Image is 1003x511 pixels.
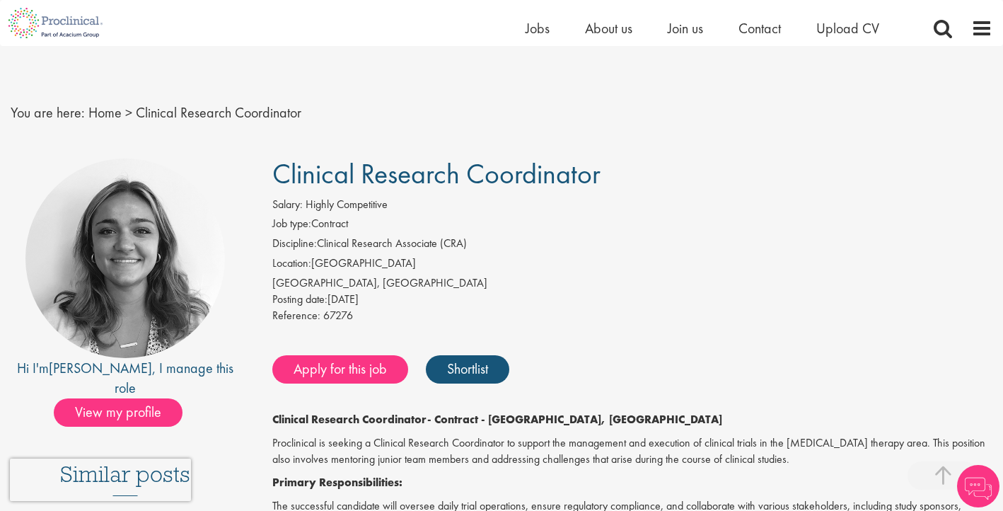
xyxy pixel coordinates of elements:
[426,355,509,384] a: Shortlist
[11,103,85,122] span: You are here:
[738,19,781,38] a: Contact
[272,475,402,490] strong: Primary Responsibilities:
[272,412,427,427] strong: Clinical Research Coordinator
[272,156,601,192] span: Clinical Research Coordinator
[272,197,303,213] label: Salary:
[272,255,993,275] li: [GEOGRAPHIC_DATA]
[272,216,993,236] li: Contract
[272,216,311,232] label: Job type:
[816,19,879,38] a: Upload CV
[323,308,353,323] span: 67276
[49,359,152,377] a: [PERSON_NAME]
[11,358,240,398] div: Hi I'm , I manage this role
[526,19,550,38] a: Jobs
[54,401,197,420] a: View my profile
[585,19,632,38] a: About us
[272,292,327,306] span: Posting date:
[272,308,320,324] label: Reference:
[125,103,132,122] span: >
[88,103,122,122] a: breadcrumb link
[10,459,191,501] iframe: reCAPTCHA
[427,412,722,427] strong: - Contract - [GEOGRAPHIC_DATA], [GEOGRAPHIC_DATA]
[272,292,993,308] div: [DATE]
[54,398,182,427] span: View my profile
[272,236,993,255] li: Clinical Research Associate (CRA)
[25,159,225,358] img: imeage of recruiter Jackie Cerchio
[272,355,408,384] a: Apply for this job
[272,236,317,252] label: Discipline:
[272,255,311,272] label: Location:
[272,435,993,468] p: Proclinical is seeking a Clinical Research Coordinator to support the management and execution of...
[136,103,301,122] span: Clinical Research Coordinator
[668,19,703,38] a: Join us
[306,197,388,212] span: Highly Competitive
[957,465,999,507] img: Chatbot
[272,275,993,292] div: [GEOGRAPHIC_DATA], [GEOGRAPHIC_DATA]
